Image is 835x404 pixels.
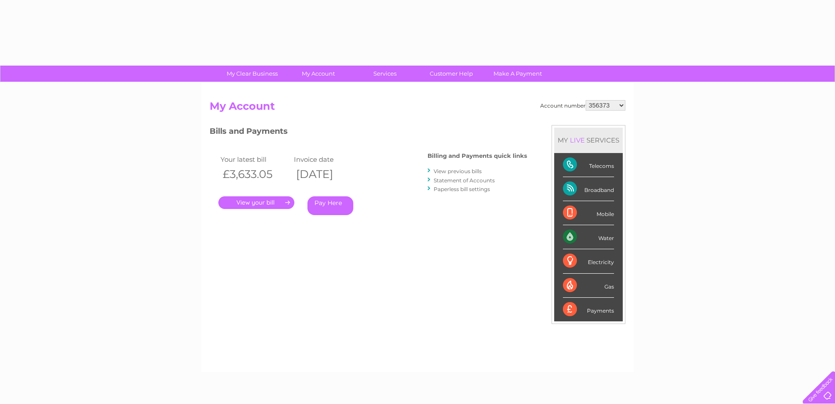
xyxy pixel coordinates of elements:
[482,66,554,82] a: Make A Payment
[210,125,527,140] h3: Bills and Payments
[216,66,288,82] a: My Clear Business
[218,165,292,183] th: £3,633.05
[554,128,623,153] div: MY SERVICES
[563,298,614,321] div: Payments
[563,153,614,177] div: Telecoms
[218,153,292,165] td: Your latest bill
[349,66,421,82] a: Services
[563,274,614,298] div: Gas
[563,249,614,273] div: Electricity
[428,153,527,159] h4: Billing and Payments quick links
[563,225,614,249] div: Water
[434,177,495,184] a: Statement of Accounts
[283,66,355,82] a: My Account
[568,136,587,144] div: LIVE
[307,196,353,215] a: Pay Here
[563,201,614,225] div: Mobile
[292,165,365,183] th: [DATE]
[434,186,490,192] a: Paperless bill settings
[415,66,487,82] a: Customer Help
[563,177,614,201] div: Broadband
[434,168,482,174] a: View previous bills
[218,196,294,209] a: .
[210,100,625,117] h2: My Account
[292,153,365,165] td: Invoice date
[540,100,625,111] div: Account number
